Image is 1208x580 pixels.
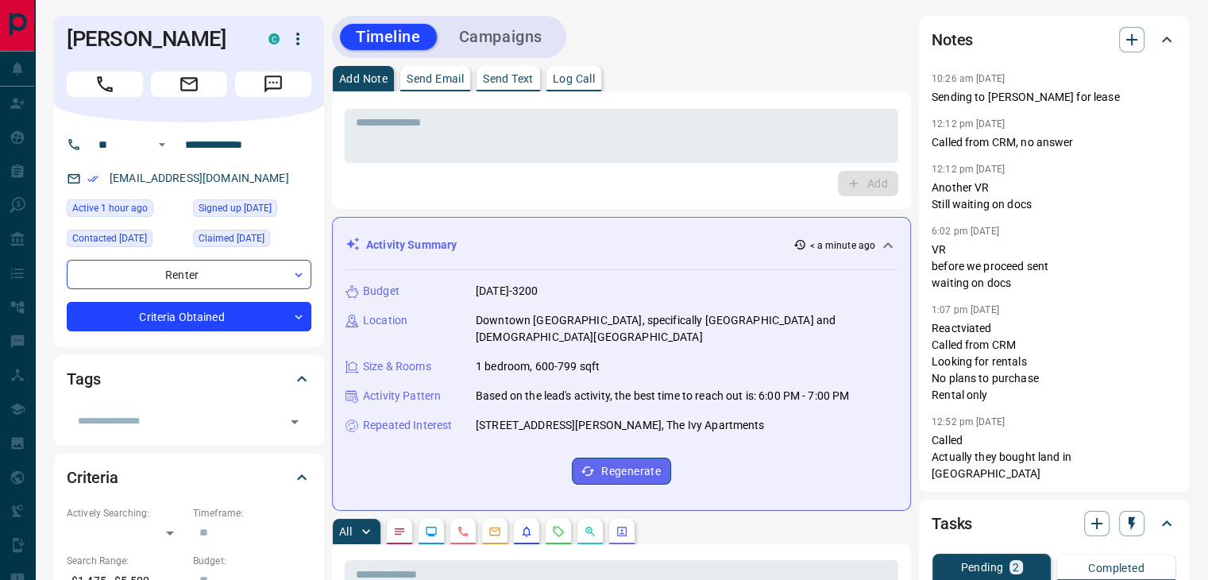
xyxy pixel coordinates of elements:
[199,230,264,246] span: Claimed [DATE]
[553,73,595,84] p: Log Call
[72,200,148,216] span: Active 1 hour ago
[345,230,897,260] div: Activity Summary< a minute ago
[339,526,352,537] p: All
[67,554,185,568] p: Search Range:
[193,506,311,520] p: Timeframe:
[339,73,388,84] p: Add Note
[67,360,311,398] div: Tags
[932,320,1176,404] p: Reactviated Called from CRM Looking for rentals No plans to purchase Rental only
[67,302,311,331] div: Criteria Obtained
[393,525,406,538] svg: Notes
[476,358,600,375] p: 1 bedroom, 600-799 sqft
[366,237,457,253] p: Activity Summary
[152,135,172,154] button: Open
[363,358,431,375] p: Size & Rooms
[932,73,1005,84] p: 10:26 am [DATE]
[932,134,1176,151] p: Called from CRM, no answer
[932,416,1005,427] p: 12:52 pm [DATE]
[520,525,533,538] svg: Listing Alerts
[476,388,849,404] p: Based on the lead's activity, the best time to reach out is: 6:00 PM - 7:00 PM
[67,366,100,392] h2: Tags
[932,27,973,52] h2: Notes
[67,465,118,490] h2: Criteria
[457,525,469,538] svg: Calls
[960,562,1003,573] p: Pending
[572,458,671,485] button: Regenerate
[407,73,464,84] p: Send Email
[284,411,306,433] button: Open
[443,24,558,50] button: Campaigns
[1088,563,1144,574] p: Completed
[67,72,143,97] span: Call
[110,172,289,184] a: [EMAIL_ADDRESS][DOMAIN_NAME]
[932,180,1176,213] p: Another VR Still waiting on docs
[932,505,1176,543] div: Tasks
[476,283,538,300] p: [DATE]-3200
[67,199,185,222] div: Mon Aug 18 2025
[932,89,1176,106] p: Sending to [PERSON_NAME] for lease
[932,432,1176,532] p: Called Actually they bought land in [GEOGRAPHIC_DATA] They don't have plans to do anything No pla...
[363,417,452,434] p: Repeated Interest
[193,199,311,222] div: Fri Oct 06 2023
[552,525,565,538] svg: Requests
[193,230,311,252] div: Tue Jul 15 2025
[584,525,596,538] svg: Opportunities
[932,226,999,237] p: 6:02 pm [DATE]
[488,525,501,538] svg: Emails
[67,260,311,289] div: Renter
[363,312,407,329] p: Location
[363,388,441,404] p: Activity Pattern
[483,73,534,84] p: Send Text
[425,525,438,538] svg: Lead Browsing Activity
[932,242,1176,292] p: VR before we proceed sent waiting on docs
[340,24,437,50] button: Timeline
[151,72,227,97] span: Email
[932,21,1176,59] div: Notes
[1013,562,1019,573] p: 2
[932,511,972,536] h2: Tasks
[268,33,280,44] div: condos.ca
[87,173,98,184] svg: Email Verified
[932,164,1005,175] p: 12:12 pm [DATE]
[67,230,185,252] div: Sat Jul 05 2025
[67,26,245,52] h1: [PERSON_NAME]
[932,118,1005,130] p: 12:12 pm [DATE]
[476,312,897,346] p: Downtown [GEOGRAPHIC_DATA], specifically [GEOGRAPHIC_DATA] and [DEMOGRAPHIC_DATA][GEOGRAPHIC_DATA]
[932,304,999,315] p: 1:07 pm [DATE]
[235,72,311,97] span: Message
[193,554,311,568] p: Budget:
[72,230,147,246] span: Contacted [DATE]
[616,525,628,538] svg: Agent Actions
[67,506,185,520] p: Actively Searching:
[476,417,764,434] p: [STREET_ADDRESS][PERSON_NAME], The Ivy Apartments
[809,238,875,253] p: < a minute ago
[363,283,399,300] p: Budget
[199,200,272,216] span: Signed up [DATE]
[67,458,311,497] div: Criteria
